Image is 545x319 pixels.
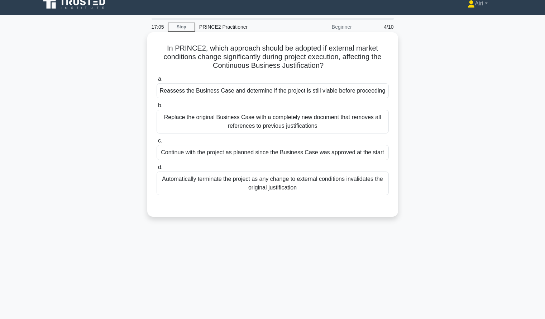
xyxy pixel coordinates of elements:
span: a. [158,76,163,82]
a: Stop [168,23,195,32]
span: b. [158,102,163,108]
span: c. [158,137,162,144]
span: d. [158,164,163,170]
div: 4/10 [356,20,398,34]
div: PRINCE2 Practitioner [195,20,293,34]
div: Replace the original Business Case with a completely new document that removes all references to ... [157,110,389,133]
div: Automatically terminate the project as any change to external conditions invalidates the original... [157,172,389,195]
div: Continue with the project as planned since the Business Case was approved at the start [157,145,389,160]
div: Beginner [293,20,356,34]
div: 17:05 [147,20,168,34]
div: Reassess the Business Case and determine if the project is still viable before proceeding [157,83,389,98]
h5: In PRINCE2, which approach should be adopted if external market conditions change significantly d... [156,44,389,70]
